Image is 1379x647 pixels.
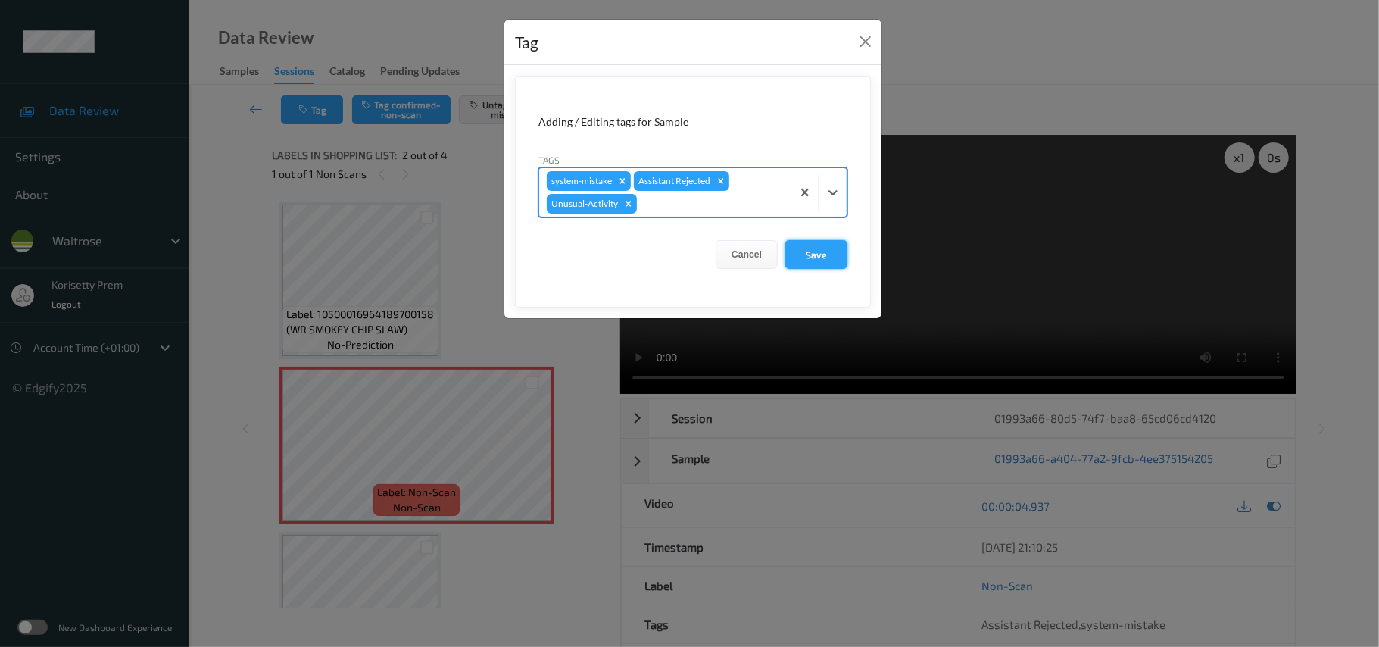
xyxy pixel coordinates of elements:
[547,171,614,191] div: system-mistake
[620,194,637,214] div: Remove Unusual-Activity
[538,114,847,130] div: Adding / Editing tags for Sample
[716,240,778,269] button: Cancel
[515,30,538,55] div: Tag
[713,171,729,191] div: Remove Assistant Rejected
[785,240,847,269] button: Save
[855,31,876,52] button: Close
[538,153,560,167] label: Tags
[614,171,631,191] div: Remove system-mistake
[547,194,620,214] div: Unusual-Activity
[634,171,713,191] div: Assistant Rejected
